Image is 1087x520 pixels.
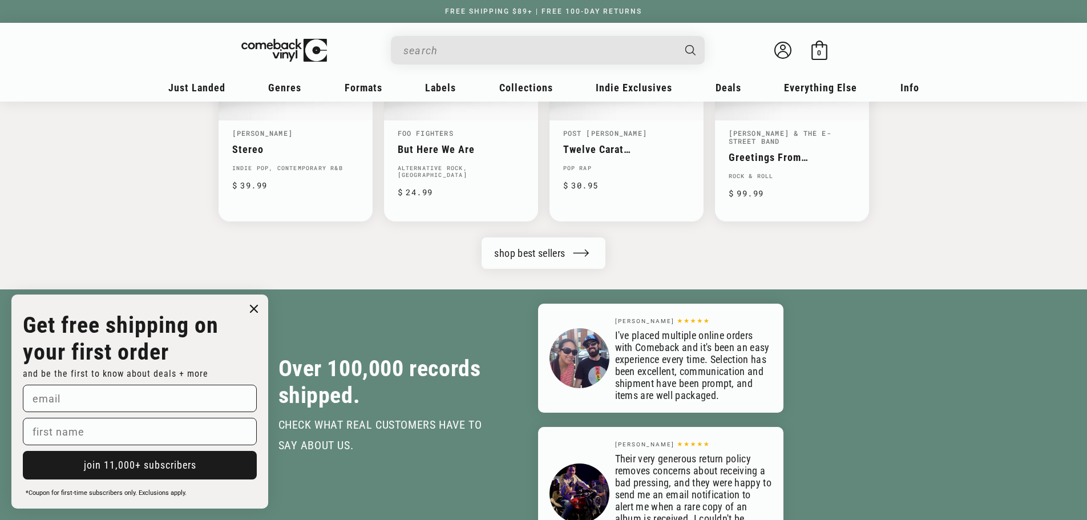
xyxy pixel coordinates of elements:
[345,82,382,94] span: Formats
[677,315,710,324] p: ★★★★★
[23,368,208,379] span: and be the first to know about deals + more
[615,329,772,401] p: I've placed multiple online orders with Comeback and it's been an easy experience every time. Sel...
[278,414,484,455] p: Check what real customers have to say about us.
[425,82,456,94] span: Labels
[729,128,831,146] a: [PERSON_NAME] & The E-Street Band
[403,39,674,62] input: When autocomplete results are available use up and down arrows to review and enter to select
[615,316,674,326] p: [PERSON_NAME]
[232,128,293,138] a: [PERSON_NAME]
[596,82,672,94] span: Indie Exclusives
[729,151,855,163] a: Greetings From [GEOGRAPHIC_DATA] N.J.
[434,7,653,15] a: FREE SHIPPING $89+ | FREE 100-DAY RETURNS
[675,36,706,65] button: Search
[268,82,301,94] span: Genres
[23,418,257,445] input: first name
[900,82,919,94] span: Info
[23,451,257,479] button: join 11,000+ subscribers
[499,82,553,94] span: Collections
[398,143,524,155] a: But Here We Are
[549,328,609,388] img: Brian J.
[168,82,225,94] span: Just Landed
[482,237,605,269] a: shop best sellers
[784,82,857,94] span: Everything Else
[23,385,257,412] input: email
[677,438,710,447] p: ★★★★★
[817,49,821,57] span: 0
[245,300,262,317] button: Close dialog
[26,489,187,497] span: *Coupon for first-time subscribers only. Exclusions apply.
[391,36,705,65] div: Search
[716,82,741,94] span: Deals
[232,143,359,155] a: Stereo
[615,439,674,449] p: [PERSON_NAME]
[563,128,648,138] a: Post [PERSON_NAME]
[563,143,690,155] a: Twelve Carat [MEDICAL_DATA]
[23,312,219,365] strong: Get free shipping on your first order
[278,355,484,409] h2: Over 100,000 records shipped.
[398,128,454,138] a: Foo Fighters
